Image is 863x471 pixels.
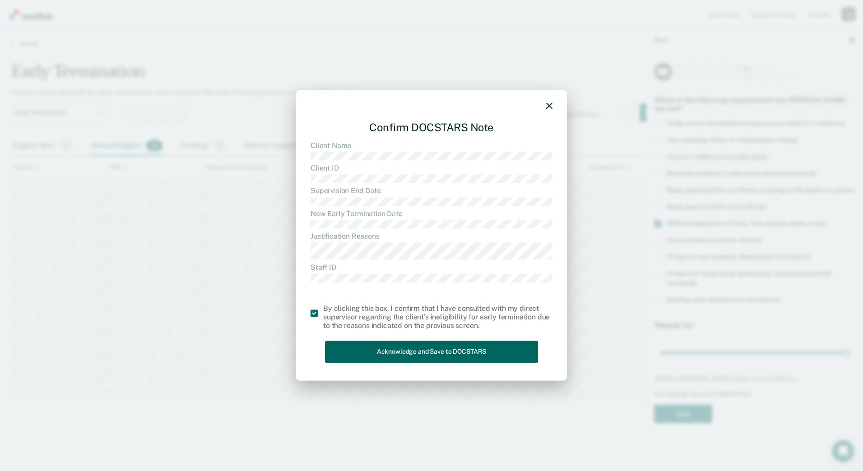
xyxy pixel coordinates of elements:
[311,114,552,141] div: Confirm DOCSTARS Note
[311,187,552,195] dt: Supervision End Date
[311,232,552,240] dt: Justification Reasons
[311,263,552,272] dt: Staff ID
[323,304,552,330] div: By clicking this box, I confirm that I have consulted with my direct supervisor regarding the cli...
[311,164,552,173] dt: Client ID
[311,209,552,218] dt: New Early Termination Date
[311,141,552,150] dt: Client Name
[325,341,538,363] button: Acknowledge and Save to DOCSTARS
